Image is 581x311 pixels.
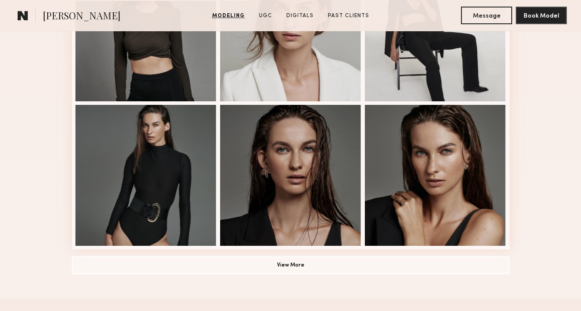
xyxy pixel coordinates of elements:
[516,7,567,24] button: Book Model
[209,12,248,20] a: Modeling
[255,12,276,20] a: UGC
[72,256,510,274] button: View More
[324,12,373,20] a: Past Clients
[43,9,120,24] span: [PERSON_NAME]
[516,11,567,19] a: Book Model
[283,12,317,20] a: Digitals
[461,7,512,24] button: Message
